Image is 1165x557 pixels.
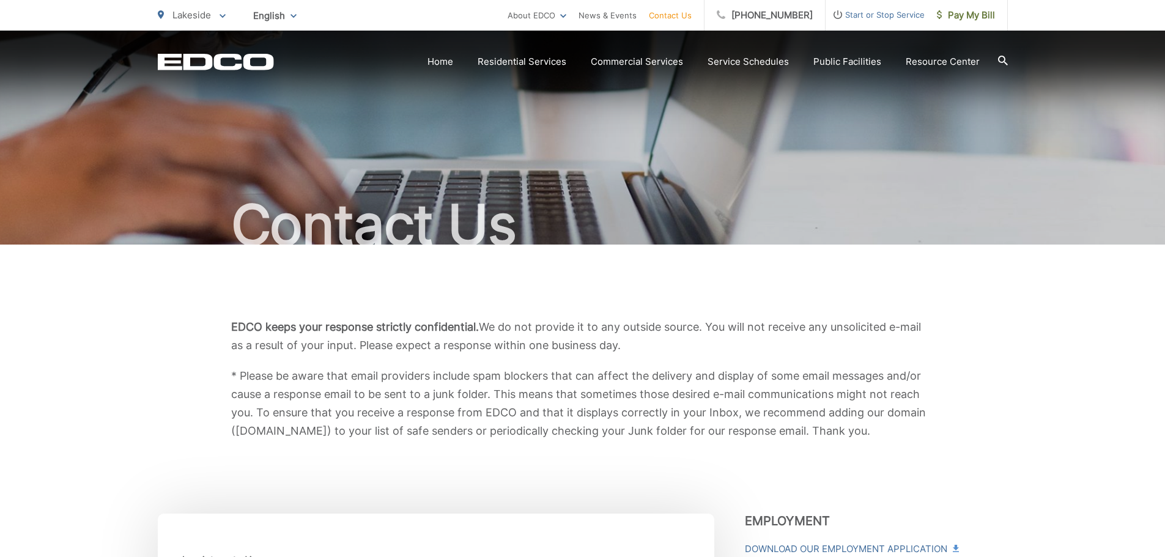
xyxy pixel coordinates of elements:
[231,320,479,333] b: EDCO keeps your response strictly confidential.
[244,5,306,26] span: English
[158,194,1008,256] h1: Contact Us
[906,54,980,69] a: Resource Center
[508,8,566,23] a: About EDCO
[478,54,566,69] a: Residential Services
[813,54,881,69] a: Public Facilities
[231,367,934,440] p: * Please be aware that email providers include spam blockers that can affect the delivery and dis...
[745,514,1008,528] h3: Employment
[591,54,683,69] a: Commercial Services
[427,54,453,69] a: Home
[649,8,692,23] a: Contact Us
[231,318,934,355] p: We do not provide it to any outside source. You will not receive any unsolicited e-mail as a resu...
[745,542,958,556] a: Download Our Employment Application
[937,8,995,23] span: Pay My Bill
[172,9,211,21] span: Lakeside
[158,53,274,70] a: EDCD logo. Return to the homepage.
[708,54,789,69] a: Service Schedules
[579,8,637,23] a: News & Events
